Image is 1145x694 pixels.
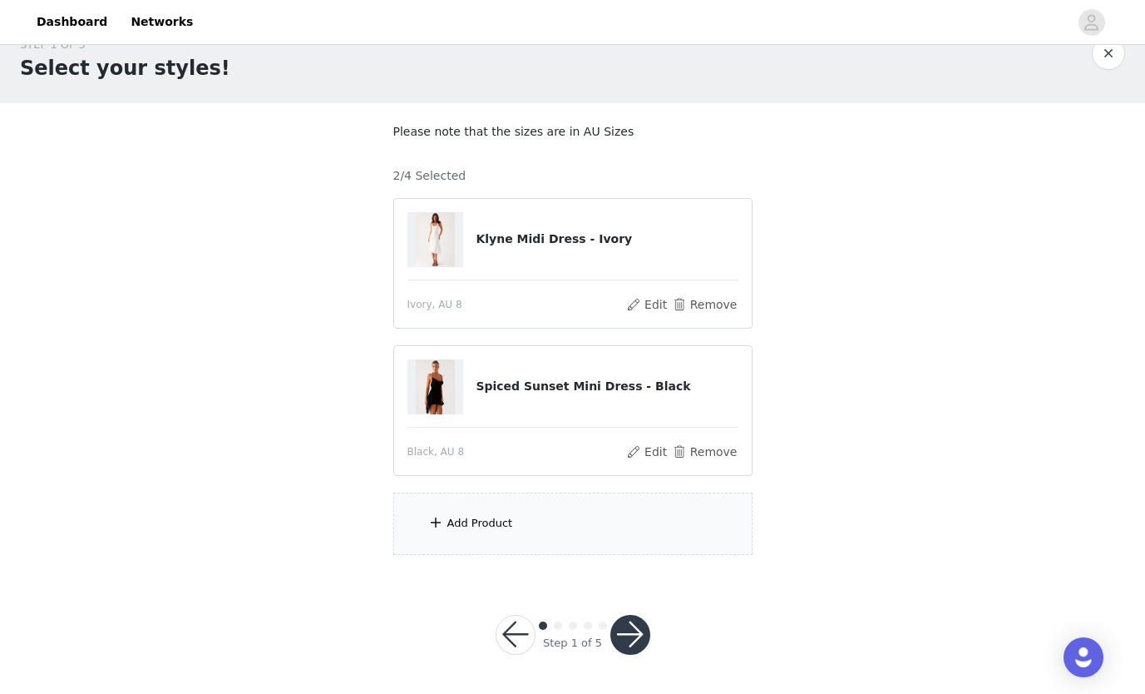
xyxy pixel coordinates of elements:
[671,442,738,462] button: Remove
[476,231,738,248] h4: Klyne Midi Dress - Ivory
[543,635,602,652] div: Step 1 of 5
[416,359,456,414] img: Spiced Sunset Mini Dress - Black
[393,167,466,185] h4: 2/4 Selected
[447,515,513,532] div: Add Product
[20,53,230,83] h1: Select your styles!
[671,295,738,315] button: Remove
[476,378,738,395] h4: Spiced Sunset Mini Dress - Black
[416,212,456,267] img: Klyne Midi Dress - Ivory
[121,3,203,41] a: Networks
[407,297,462,312] span: Ivory, AU 8
[1083,9,1099,36] div: avatar
[1064,637,1103,677] div: Open Intercom Messenger
[626,442,669,462] button: Edit
[626,295,669,315] button: Edit
[27,3,117,41] a: Dashboard
[393,123,753,141] p: Please note that the sizes are in AU Sizes
[407,444,465,459] span: Black, AU 8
